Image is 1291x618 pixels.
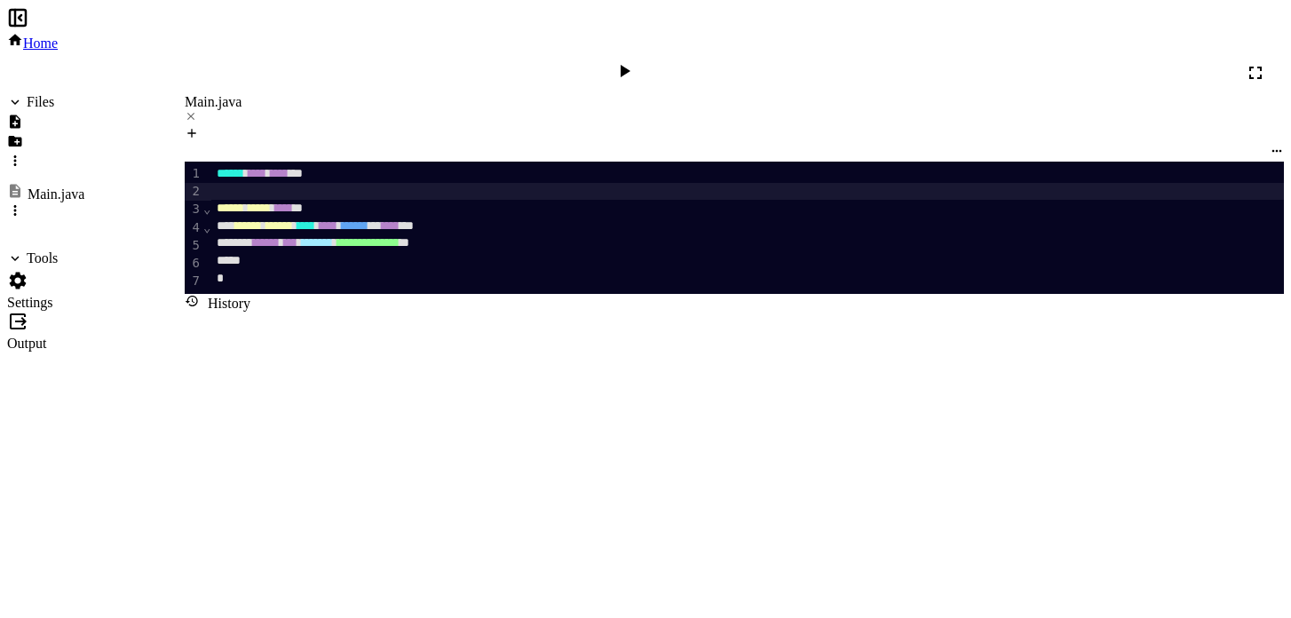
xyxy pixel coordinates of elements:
[185,165,202,183] div: 1
[7,295,84,311] div: Settings
[7,336,84,352] div: Output
[23,36,58,51] span: Home
[185,94,1284,126] div: Main.java
[185,201,202,218] div: 3
[1144,470,1273,545] iframe: chat widget
[185,237,202,255] div: 5
[202,220,211,234] span: Fold line
[185,255,202,273] div: 6
[185,294,250,312] div: History
[185,273,202,290] div: 7
[27,250,58,266] div: Tools
[1216,547,1273,600] iframe: chat widget
[185,219,202,237] div: 4
[202,202,211,216] span: Fold line
[185,183,202,201] div: 2
[28,186,84,202] div: Main.java
[185,94,1284,110] div: Main.java
[7,36,58,51] a: Home
[27,94,54,110] div: Files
